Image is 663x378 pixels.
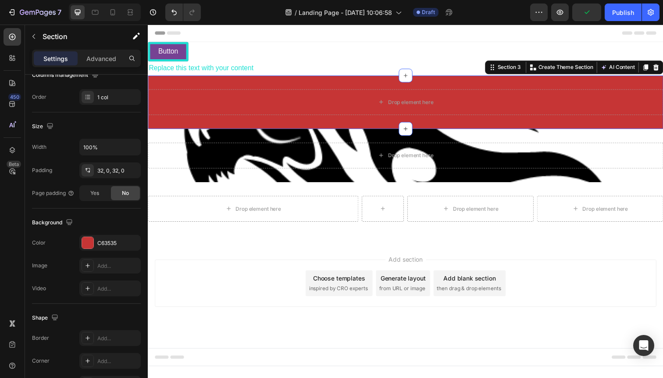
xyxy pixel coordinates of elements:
div: 32, 0, 32, 0 [97,167,139,175]
span: No [122,189,129,197]
span: Add section [242,235,284,245]
div: 450 [8,94,21,101]
div: Undo/Redo [165,4,201,21]
div: Background [32,217,75,229]
iframe: Design area [148,25,663,378]
div: Add... [97,335,139,342]
div: Publish [612,8,634,17]
div: Border [32,334,49,342]
div: Drop element here [89,185,136,192]
span: then drag & drop elements [295,266,360,274]
span: inspired by CRO experts [164,266,225,274]
div: Shape [32,312,60,324]
span: Yes [90,189,99,197]
div: Page padding [32,189,75,197]
div: Drop element here [245,130,292,137]
div: Add blank section [302,255,355,264]
div: Generate layout [238,255,284,264]
p: Section [43,31,114,42]
input: Auto [80,139,140,155]
span: / [295,8,297,17]
p: 7 [57,7,61,18]
div: Width [32,143,46,151]
div: 1 col [97,94,139,101]
span: from URL or image [236,266,283,274]
div: Order [32,93,46,101]
div: Padding [32,166,52,174]
span: Draft [422,8,435,16]
button: Publish [605,4,642,21]
button: 7 [4,4,65,21]
div: Drop element here [245,76,292,83]
div: Corner [32,357,50,365]
div: Columns management [32,69,100,81]
div: Add... [97,285,139,293]
div: Size [32,121,55,133]
div: Open Intercom Messenger [633,335,654,356]
div: Add... [97,262,139,270]
div: Choose templates [169,255,222,264]
p: Create Theme Section [399,40,455,48]
div: C63535 [97,239,139,247]
p: Advanced [86,54,116,63]
span: Landing Page - [DATE] 10:06:58 [299,8,392,17]
div: Beta [7,161,21,168]
div: Image [32,262,47,270]
p: Settings [43,54,68,63]
div: Video [32,284,46,292]
div: Add... [97,357,139,365]
button: AI Content [460,39,499,49]
div: Drop element here [444,185,490,192]
div: Color [32,239,46,247]
div: Section 3 [355,40,382,48]
div: Drop element here [311,185,358,192]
